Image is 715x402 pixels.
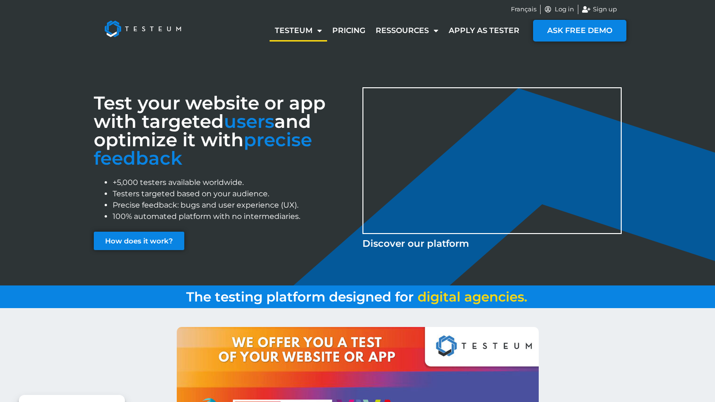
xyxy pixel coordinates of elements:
[94,94,353,167] h3: Test your website or app with targeted and optimize it with
[113,211,353,222] li: 100% automated platform with no intermediaries.
[547,27,612,34] span: ASK FREE DEMO
[582,5,617,14] a: Sign up
[270,20,525,42] nav: Menu
[94,128,312,169] font: precise feedback
[444,20,525,42] a: Apply as tester
[270,20,327,42] a: Testeum
[224,110,274,133] span: users
[113,200,353,211] li: Precise feedback: bugs and user experience (UX).
[327,20,370,42] a: Pricing
[533,20,626,42] a: ASK FREE DEMO
[105,237,173,244] span: How does it work?
[94,232,184,250] a: How does it work?
[113,188,353,200] li: Testers targeted based on your audience.
[113,177,353,188] li: +5,000 testers available worldwide.
[591,5,617,14] span: Sign up
[362,236,622,251] p: Discover our platform
[544,5,575,14] a: Log in
[94,10,192,48] img: Testeum Logo - Application crowdtesting platform
[370,20,444,42] a: Ressources
[511,5,536,14] a: Français
[552,5,574,14] span: Log in
[186,289,414,305] span: The testing platform designed for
